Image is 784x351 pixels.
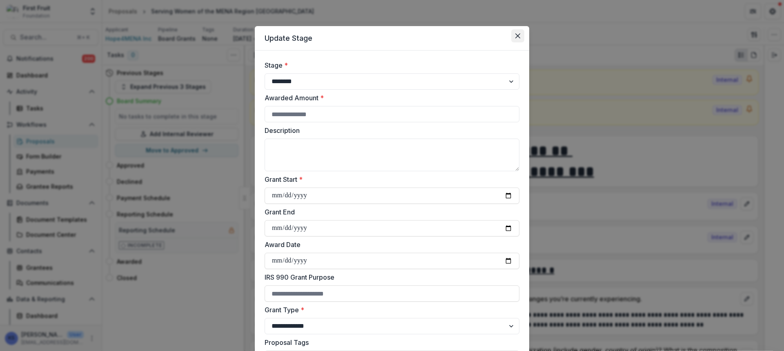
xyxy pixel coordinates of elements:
[265,207,514,217] label: Grant End
[265,93,514,103] label: Awarded Amount
[511,29,524,42] button: Close
[265,272,514,282] label: IRS 990 Grant Purpose
[265,60,514,70] label: Stage
[265,174,514,184] label: Grant Start
[265,126,514,135] label: Description
[265,338,514,347] label: Proposal Tags
[265,240,514,249] label: Award Date
[265,305,514,315] label: Grant Type
[255,26,529,51] header: Update Stage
